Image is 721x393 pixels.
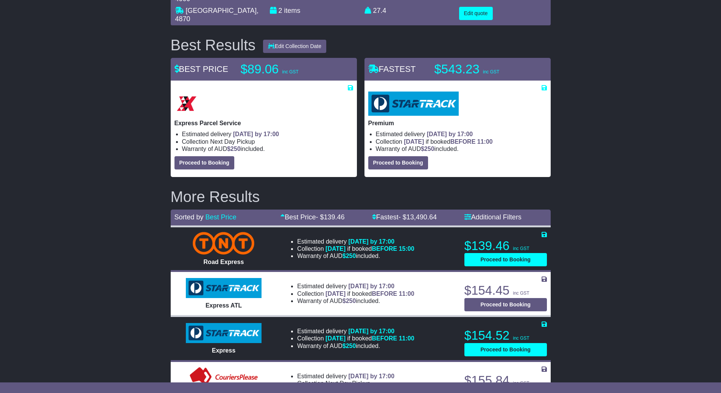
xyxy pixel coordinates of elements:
span: if booked [404,138,492,145]
span: 139.46 [324,213,344,221]
span: inc GST [513,336,529,341]
a: Best Price [206,213,237,221]
span: [DATE] by 17:00 [349,328,395,334]
li: Collection [297,245,414,252]
button: Proceed to Booking [464,253,547,266]
li: Warranty of AUD included. [297,252,414,259]
p: $154.45 [464,283,547,298]
span: BEFORE [372,335,397,342]
a: Best Price- $139.46 [280,213,344,221]
span: 250 [346,298,356,304]
span: [GEOGRAPHIC_DATA] [186,7,257,14]
span: BEFORE [372,290,397,297]
span: 27.4 [373,7,386,14]
img: CouriersPlease: Road Express (L55) [188,367,260,389]
span: BEST PRICE [174,64,228,74]
span: 2 [279,7,282,14]
li: Estimated delivery [297,328,414,335]
li: Collection [297,335,414,342]
span: [DATE] by 17:00 [349,238,395,245]
span: Express [212,347,235,354]
img: TNT Domestic: Road Express [193,232,254,255]
span: [DATE] by 17:00 [427,131,473,137]
button: Proceed to Booking [174,156,234,169]
li: Warranty of AUD included. [297,297,414,304]
span: $ [343,343,356,349]
span: 250 [424,146,434,152]
p: $154.52 [464,328,547,343]
span: - $ [399,213,437,221]
span: $ [343,253,356,259]
span: 250 [230,146,241,152]
span: [DATE] [325,245,346,252]
span: if booked [325,245,414,252]
span: 11:00 [477,138,493,145]
li: Collection [297,290,414,297]
li: Warranty of AUD included. [376,145,547,152]
span: [DATE] [325,335,346,342]
span: inc GST [513,246,529,251]
span: Next Day Pickup [325,380,370,387]
button: Edit quote [459,7,493,20]
span: if booked [325,290,414,297]
span: items [284,7,301,14]
a: Additional Filters [464,213,522,221]
p: $139.46 [464,238,547,253]
span: inc GST [513,381,529,386]
span: [DATE] [404,138,424,145]
span: inc GST [483,69,499,75]
li: Estimated delivery [297,373,394,380]
button: Proceed to Booking [464,343,547,356]
img: StarTrack: Express ATL [186,278,262,298]
span: - $ [316,213,344,221]
span: 250 [346,343,356,349]
span: $ [343,298,356,304]
span: inc GST [282,69,299,75]
li: Collection [297,380,394,387]
li: Estimated delivery [297,238,414,245]
span: Next Day Pickup [210,138,255,145]
span: [DATE] [325,290,346,297]
h2: More Results [171,188,551,205]
li: Estimated delivery [376,130,547,138]
span: 250 [346,253,356,259]
img: StarTrack: Premium [368,92,459,116]
button: Edit Collection Date [263,40,326,53]
span: 15:00 [399,245,414,252]
li: Estimated delivery [297,283,414,290]
p: $543.23 [434,62,529,77]
span: if booked [325,335,414,342]
span: 11:00 [399,335,414,342]
span: [DATE] by 17:00 [349,373,395,379]
span: $ [421,146,434,152]
p: Express Parcel Service [174,120,353,127]
span: BEFORE [450,138,476,145]
span: [DATE] by 17:00 [233,131,279,137]
p: Premium [368,120,547,127]
a: Fastest- $13,490.64 [372,213,437,221]
li: Warranty of AUD included. [182,145,353,152]
span: Express ATL [206,302,242,309]
span: [DATE] by 17:00 [349,283,395,289]
li: Collection [376,138,547,145]
span: , 4870 [175,7,259,23]
span: Sorted by [174,213,204,221]
li: Collection [182,138,353,145]
img: StarTrack: Express [186,323,262,343]
span: Road Express [204,259,244,265]
span: 13,490.64 [406,213,437,221]
p: $155.84 [464,373,547,388]
p: $89.06 [241,62,335,77]
div: Best Results [167,37,260,53]
img: Border Express: Express Parcel Service [174,92,199,116]
span: inc GST [513,290,529,296]
li: Warranty of AUD included. [297,342,414,350]
span: FASTEST [368,64,416,74]
span: BEFORE [372,245,397,252]
button: Proceed to Booking [464,298,547,311]
button: Proceed to Booking [368,156,428,169]
li: Estimated delivery [182,130,353,138]
span: 11:00 [399,290,414,297]
span: $ [227,146,241,152]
